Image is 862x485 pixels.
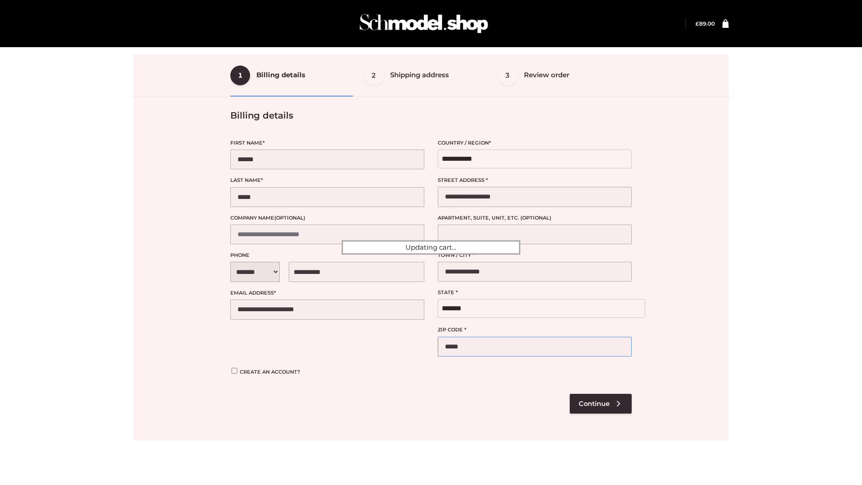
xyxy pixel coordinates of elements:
bdi: 89.00 [695,20,715,27]
div: Updating cart... [342,240,520,255]
img: Schmodel Admin 964 [356,6,491,41]
span: £ [695,20,699,27]
a: £89.00 [695,20,715,27]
